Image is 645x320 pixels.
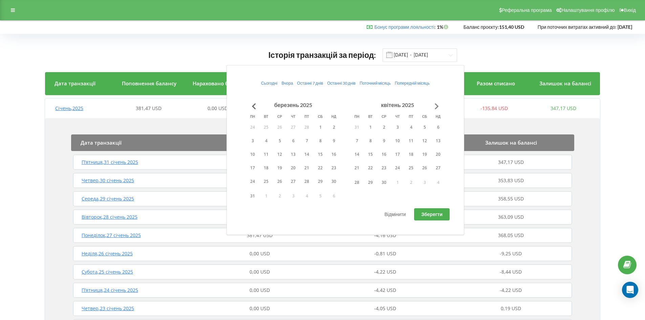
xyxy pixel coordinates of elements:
th: вівторок [364,111,377,122]
button: 1 [259,191,273,201]
span: Неділя , 26 січень 2025 [82,250,133,257]
span: -8,44 USD [500,269,522,275]
button: Відмінити [378,208,413,220]
button: 16 [377,149,391,159]
div: квітень 2025 [379,101,416,109]
button: 31 [350,122,364,132]
th: четвер [391,111,404,122]
button: 16 [327,149,341,159]
button: 15 [314,149,327,159]
button: 22 [314,163,327,173]
span: Залишок на балансі [485,139,537,146]
span: Вчора [281,81,293,86]
span: Середа , 29 січень 2025 [82,195,134,202]
span: 0,00 USD [208,105,228,111]
span: П’ятниця , 31 січень 2025 [82,159,138,165]
span: Четвер , 30 січень 2025 [82,177,134,184]
button: 29 [364,177,377,188]
span: 381,47 USD [136,105,162,111]
span: 0,00 USD [250,305,270,312]
span: Понеділок , 27 січень 2025 [82,232,141,238]
button: 8 [314,136,327,146]
button: 26 [273,176,286,187]
button: 27 [431,163,445,173]
button: 6 [286,136,300,146]
button: 3 [286,191,300,201]
button: 23 [377,163,391,173]
button: 25 [259,122,273,132]
div: Open Intercom Messenger [622,282,638,298]
button: 2 [404,177,418,188]
button: 28 [350,177,364,188]
span: 0,00 USD [250,287,270,293]
button: Зберегти [414,208,450,220]
span: -0,81 USD [374,250,396,257]
span: Поточний місяць [360,81,391,86]
strong: 151,40 USD [499,24,524,30]
button: 13 [286,149,300,159]
button: 4 [404,122,418,132]
th: середа [273,111,286,122]
button: 13 [431,136,445,146]
span: П’ятниця , 24 січень 2025 [82,287,138,293]
span: При поточних витратах активний до: [538,24,617,30]
span: Поповнення балансу [122,80,176,87]
span: 0,19 USD [501,305,521,312]
button: 30 [377,177,391,188]
button: 28 [300,122,314,132]
span: Попередній місяць [395,81,430,86]
button: 5 [273,136,286,146]
span: Січень , 2025 [55,105,83,111]
span: 381,47 USD [247,232,273,238]
span: Четвер , 23 січень 2025 [82,305,134,312]
span: Вівторок , 28 січень 2025 [82,214,137,220]
span: 353,83 USD [498,177,524,184]
button: 28 [300,176,314,187]
th: п’ятниця [300,111,314,122]
th: субота [314,111,327,122]
button: 25 [259,176,273,187]
strong: [DATE] [618,24,632,30]
button: 4 [300,191,314,201]
button: 18 [259,163,273,173]
span: Останні 7 днів [297,81,323,86]
span: -4,42 USD [374,287,396,293]
button: 7 [300,136,314,146]
button: 26 [418,163,431,173]
strong: 1% [437,24,450,30]
div: березень 2025 [272,101,315,109]
button: 2 [327,122,341,132]
button: 10 [246,149,259,159]
span: Зберегти [421,211,443,217]
button: 25 [404,163,418,173]
th: субота [418,111,431,122]
button: 4 [259,136,273,146]
span: : [374,24,436,30]
button: 12 [273,149,286,159]
button: 20 [431,149,445,159]
button: 14 [350,149,364,159]
span: 0,00 USD [250,250,270,257]
span: -4,05 USD [374,305,396,312]
button: 29 [314,176,327,187]
th: неділя [431,111,445,122]
span: Дата транзакції [81,139,122,146]
button: 4 [431,177,445,188]
button: 14 [300,149,314,159]
button: 3 [418,177,431,188]
span: Баланс проєкту: [464,24,499,30]
button: 8 [364,136,377,146]
span: -4,16 USD [374,232,396,238]
button: 21 [350,163,364,173]
span: 368,05 USD [498,232,524,238]
button: 1 [364,122,377,132]
span: -4,22 USD [374,269,396,275]
button: 18 [404,149,418,159]
button: 1 [391,177,404,188]
th: понеділок [350,111,364,122]
button: 2 [273,191,286,201]
button: 30 [327,176,341,187]
span: 363,09 USD [498,214,524,220]
span: Реферальна програма [502,7,552,13]
button: 11 [259,149,273,159]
